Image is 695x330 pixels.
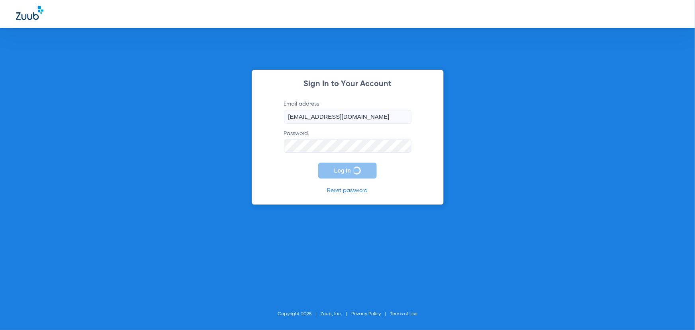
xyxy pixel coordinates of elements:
[284,110,411,124] input: Email address
[284,139,411,153] input: Password
[16,6,43,20] img: Zuub Logo
[278,310,321,318] li: Copyright 2025
[272,80,423,88] h2: Sign In to Your Account
[390,312,417,316] a: Terms of Use
[284,100,411,124] label: Email address
[351,312,381,316] a: Privacy Policy
[318,163,377,179] button: Log In
[327,188,368,193] a: Reset password
[334,167,351,174] span: Log In
[284,130,411,153] label: Password
[655,292,695,330] iframe: Chat Widget
[321,310,351,318] li: Zuub, Inc.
